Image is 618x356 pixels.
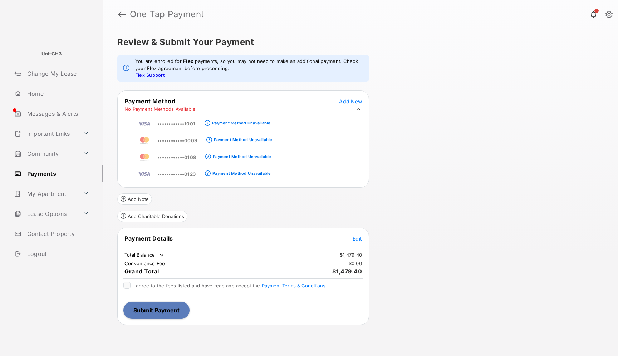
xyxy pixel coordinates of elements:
button: I agree to the fees listed and have read and accept the [262,283,325,288]
span: ••••••••••••0108 [157,154,196,160]
a: Payment Method Unavailable [211,165,271,177]
span: Grand Total [124,268,159,275]
span: I agree to the fees listed and have read and accept the [133,283,325,288]
p: UnitCH3 [41,50,62,58]
a: Community [11,145,80,162]
a: Home [11,85,103,102]
div: Payment Method Unavailable [212,120,270,125]
span: Payment Details [124,235,173,242]
a: Payment Method Unavailable [212,132,272,144]
a: Flex Support [135,72,165,78]
a: Payment Method Unavailable [211,148,271,160]
button: Add New [339,98,362,105]
button: Submit Payment [123,302,190,319]
a: Lease Options [11,205,80,222]
button: Edit [353,235,362,242]
a: Change My Lease [11,65,103,82]
a: My Apartment [11,185,80,202]
td: Total Balance [124,252,165,259]
span: Payment Method [124,98,175,105]
td: $0.00 [348,260,362,267]
a: Payment Method Unavailable [210,115,270,127]
td: Convenience Fee [124,260,166,267]
span: ••••••••••••1001 [157,121,195,127]
td: No Payment Methods Available [124,106,196,112]
span: $1,479.40 [332,268,362,275]
a: Logout [11,245,103,262]
span: ••••••••••••0009 [157,138,197,143]
td: $1,479.40 [339,252,362,258]
a: Important Links [11,125,80,142]
div: Payment Method Unavailable [214,137,272,142]
h5: Review & Submit Your Payment [117,38,598,46]
span: ••••••••••••0123 [157,171,196,177]
div: Payment Method Unavailable [213,154,271,159]
em: You are enrolled for payments, so you may not need to make an additional payment. Check your Flex... [135,58,363,79]
button: Add Note [117,193,152,205]
a: Contact Property [11,225,103,242]
span: Edit [353,236,362,242]
strong: One Tap Payment [130,10,204,19]
button: Add Charitable Donations [117,211,187,222]
a: Messages & Alerts [11,105,103,122]
strong: Flex [183,58,193,64]
a: Payments [11,165,103,182]
div: Payment Method Unavailable [212,171,271,176]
